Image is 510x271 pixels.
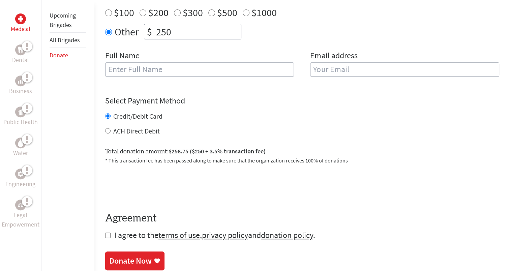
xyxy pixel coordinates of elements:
p: Public Health [3,117,38,127]
a: EngineeringEngineering [5,169,35,189]
div: $ [144,24,155,39]
p: Dental [12,55,29,65]
p: Water [13,148,28,158]
h4: Select Payment Method [105,95,499,106]
div: Dental [15,44,26,55]
div: Legal Empowerment [15,200,26,210]
p: Engineering [5,179,35,189]
p: Business [9,86,32,96]
a: Public HealthPublic Health [3,107,38,127]
label: Other [115,24,139,39]
img: Business [18,78,23,84]
a: Donate [50,51,68,59]
a: privacy policy [202,230,248,240]
label: $1000 [251,6,277,19]
a: Donate Now [105,251,164,270]
label: $200 [148,6,169,19]
li: All Brigades [50,33,86,48]
div: Business [15,76,26,86]
h4: Agreement [105,212,499,224]
img: Dental [18,47,23,53]
div: Water [15,138,26,148]
a: DentalDental [12,44,29,65]
a: BusinessBusiness [9,76,32,96]
label: Full Name [105,50,140,62]
div: Donate Now [109,255,152,266]
p: Legal Empowerment [1,210,40,229]
input: Enter Full Name [105,62,294,77]
label: Email address [310,50,357,62]
iframe: reCAPTCHA [105,173,208,199]
label: $500 [217,6,237,19]
label: Total donation amount: [105,147,266,156]
a: All Brigades [50,36,80,44]
span: I agree to the , and . [114,230,315,240]
a: donation policy [261,230,313,240]
a: terms of use [158,230,200,240]
label: $300 [183,6,203,19]
div: Engineering [15,169,26,179]
input: Enter Amount [155,24,241,39]
label: $100 [114,6,134,19]
img: Water [18,139,23,147]
img: Legal Empowerment [18,203,23,207]
label: ACH Direct Debit [113,127,160,135]
p: * This transaction fee has been passed along to make sure that the organization receives 100% of ... [105,156,499,164]
input: Your Email [310,62,499,77]
label: Credit/Debit Card [113,112,162,120]
li: Upcoming Brigades [50,8,86,33]
a: Upcoming Brigades [50,11,76,29]
span: $258.75 ($250 + 3.5% transaction fee) [169,147,266,155]
a: Legal EmpowermentLegal Empowerment [1,200,40,229]
div: Medical [15,13,26,24]
img: Public Health [18,109,23,115]
a: MedicalMedical [11,13,30,34]
p: Medical [11,24,30,34]
img: Engineering [18,171,23,177]
li: Donate [50,48,86,63]
a: WaterWater [13,138,28,158]
div: Public Health [15,107,26,117]
img: Medical [18,16,23,22]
